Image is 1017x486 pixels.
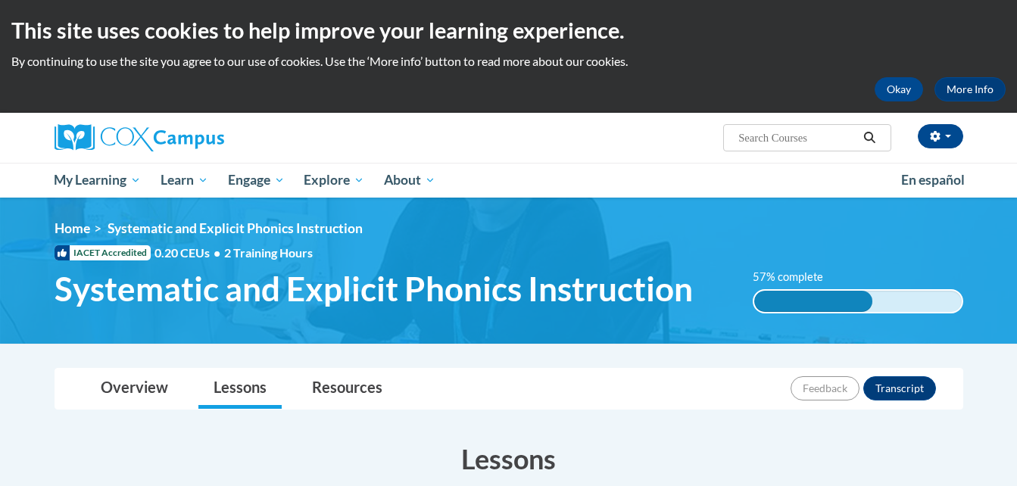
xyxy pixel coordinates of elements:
[11,53,1006,70] p: By continuing to use the site you agree to our use of cookies. Use the ‘More info’ button to read...
[11,15,1006,45] h2: This site uses cookies to help improve your learning experience.
[934,77,1006,101] a: More Info
[55,245,151,260] span: IACET Accredited
[791,376,859,400] button: Feedback
[228,171,285,189] span: Engage
[754,291,872,312] div: 57% complete
[55,124,224,151] img: Cox Campus
[294,163,374,198] a: Explore
[891,164,975,196] a: En español
[32,163,986,198] div: Main menu
[858,129,881,147] button: Search
[304,171,364,189] span: Explore
[384,171,435,189] span: About
[151,163,218,198] a: Learn
[875,77,923,101] button: Okay
[224,245,313,260] span: 2 Training Hours
[297,369,398,409] a: Resources
[737,129,858,147] input: Search Courses
[55,220,90,236] a: Home
[901,172,965,188] span: En español
[86,369,183,409] a: Overview
[863,376,936,400] button: Transcript
[55,440,963,478] h3: Lessons
[214,245,220,260] span: •
[918,124,963,148] button: Account Settings
[374,163,445,198] a: About
[55,269,693,309] span: Systematic and Explicit Phonics Instruction
[753,269,840,285] label: 57% complete
[108,220,363,236] span: Systematic and Explicit Phonics Instruction
[55,124,342,151] a: Cox Campus
[161,171,208,189] span: Learn
[218,163,295,198] a: Engage
[154,245,224,261] span: 0.20 CEUs
[54,171,141,189] span: My Learning
[45,163,151,198] a: My Learning
[198,369,282,409] a: Lessons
